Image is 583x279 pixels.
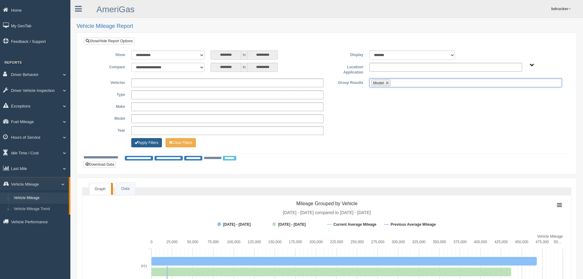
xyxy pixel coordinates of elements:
a: AmeriGas [96,5,134,14]
label: Type [88,90,128,98]
label: Make [88,102,128,110]
text: 125,000 [248,240,261,244]
text: 250,000 [350,240,364,244]
text: 350,000 [433,240,446,244]
tspan: [DATE] - [DATE] [223,222,251,227]
button: Download Data [84,161,116,168]
text: 300,000 [392,240,405,244]
button: Change Filter Options [166,138,196,147]
text: 400,000 [474,240,488,244]
text: 375,000 [453,240,467,244]
text: 425,000 [495,240,508,244]
label: Display [327,51,366,58]
label: Show [88,51,128,58]
text: 100,000 [227,240,241,244]
h2: Vehicle Mileage Report [77,23,577,29]
label: Compare [88,63,128,70]
tspan: 50… [554,240,562,244]
text: PTI [141,264,147,269]
text: 450,000 [515,240,529,244]
text: 50,000 [187,240,198,244]
text: 325,000 [412,240,426,244]
tspan: Current Average Mileage [334,222,377,227]
label: Group Results [327,78,366,86]
tspan: [DATE] - [DATE] [278,222,306,227]
text: 0 [151,240,153,244]
a: Graph [89,183,111,195]
text: 275,000 [371,240,385,244]
label: Model [88,114,128,122]
text: 225,000 [330,240,343,244]
label: Year [88,126,128,134]
a: Data [116,183,135,195]
span: to [241,63,247,72]
a: Show/Hide Report Options [84,38,135,44]
label: Vehicles [88,78,128,86]
text: 75,000 [207,240,219,244]
tspan: [DATE] - [DATE] compared to [DATE] - [DATE] [283,210,371,215]
button: Change Filter Options [131,138,162,147]
text: 175,000 [289,240,302,244]
a: Vehicle Mileage [11,193,69,204]
span: Model [373,81,384,85]
tspan: Previous Average Mileage [391,222,436,227]
text: 200,000 [309,240,323,244]
text: 475,000 [536,240,549,244]
span: to [241,51,247,60]
tspan: Vehicle Mileage [537,234,563,239]
text: 150,000 [268,240,282,244]
a: Vehicle Mileage Trend [11,204,69,215]
text: 25,000 [166,240,178,244]
tspan: Mileage Grouped by Vehicle [296,201,357,206]
label: Location/ Application [327,63,366,75]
